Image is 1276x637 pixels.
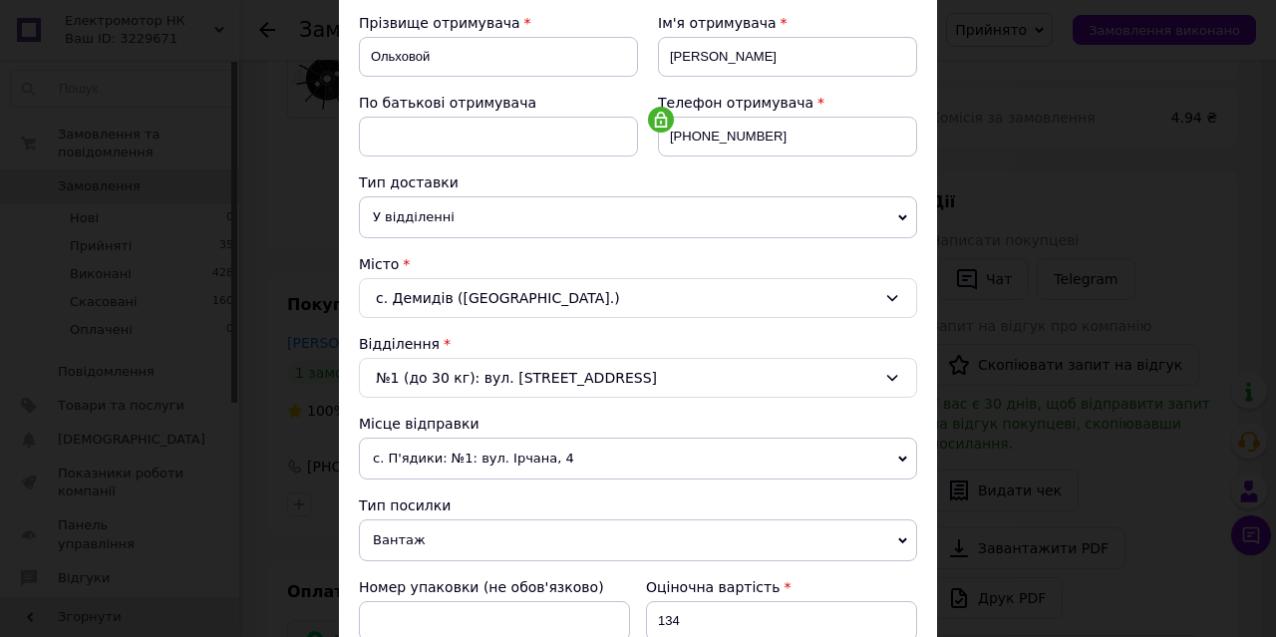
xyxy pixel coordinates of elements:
[359,519,917,561] span: Вантаж
[359,95,536,111] span: По батькові отримувача
[359,174,459,190] span: Тип доставки
[359,497,451,513] span: Тип посилки
[646,577,917,597] div: Оціночна вартість
[359,438,917,479] span: с. П'ядики: №1: вул. Ірчана, 4
[359,334,917,354] div: Відділення
[359,196,917,238] span: У відділенні
[359,416,479,432] span: Місце відправки
[658,95,813,111] span: Телефон отримувача
[359,577,630,597] div: Номер упаковки (не обов'язково)
[658,117,917,157] input: +380
[359,278,917,318] div: с. Демидів ([GEOGRAPHIC_DATA].)
[658,15,777,31] span: Ім'я отримувача
[359,15,520,31] span: Прізвище отримувача
[359,358,917,398] div: №1 (до 30 кг): вул. [STREET_ADDRESS]
[359,254,917,274] div: Місто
